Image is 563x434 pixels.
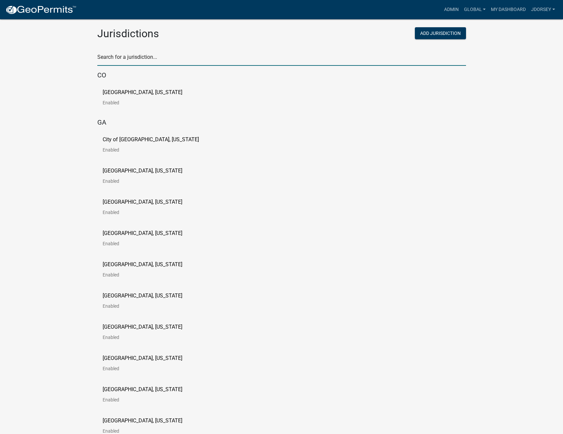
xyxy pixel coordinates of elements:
p: [GEOGRAPHIC_DATA], [US_STATE] [103,168,182,173]
p: Enabled [103,335,193,340]
p: [GEOGRAPHIC_DATA], [US_STATE] [103,387,182,392]
a: [GEOGRAPHIC_DATA], [US_STATE]Enabled [103,168,193,189]
a: [GEOGRAPHIC_DATA], [US_STATE]Enabled [103,293,193,314]
p: Enabled [103,100,193,105]
a: [GEOGRAPHIC_DATA], [US_STATE]Enabled [103,262,193,282]
h5: CO [97,71,466,79]
p: Enabled [103,304,193,308]
p: [GEOGRAPHIC_DATA], [US_STATE] [103,262,182,267]
p: [GEOGRAPHIC_DATA], [US_STATE] [103,293,182,298]
p: Enabled [103,210,193,215]
button: Add Jurisdiction [415,27,466,39]
p: [GEOGRAPHIC_DATA], [US_STATE] [103,356,182,361]
p: Enabled [103,241,193,246]
a: [GEOGRAPHIC_DATA], [US_STATE]Enabled [103,231,193,251]
a: City of [GEOGRAPHIC_DATA], [US_STATE]Enabled [103,137,210,158]
h2: Jurisdictions [97,27,277,40]
p: Enabled [103,366,193,371]
a: Global [461,3,489,16]
p: Enabled [103,179,193,183]
a: [GEOGRAPHIC_DATA], [US_STATE]Enabled [103,356,193,376]
a: Admin [441,3,461,16]
p: Enabled [103,397,193,402]
p: [GEOGRAPHIC_DATA], [US_STATE] [103,199,182,205]
a: [GEOGRAPHIC_DATA], [US_STATE]Enabled [103,387,193,407]
a: [GEOGRAPHIC_DATA], [US_STATE]Enabled [103,199,193,220]
p: Enabled [103,272,193,277]
h5: GA [97,118,466,126]
p: City of [GEOGRAPHIC_DATA], [US_STATE] [103,137,199,142]
a: [GEOGRAPHIC_DATA], [US_STATE]Enabled [103,324,193,345]
a: jdorsey [528,3,558,16]
a: [GEOGRAPHIC_DATA], [US_STATE]Enabled [103,90,193,110]
p: Enabled [103,148,210,152]
p: [GEOGRAPHIC_DATA], [US_STATE] [103,418,182,423]
p: Enabled [103,429,193,433]
a: My Dashboard [488,3,528,16]
p: [GEOGRAPHIC_DATA], [US_STATE] [103,324,182,330]
p: [GEOGRAPHIC_DATA], [US_STATE] [103,231,182,236]
p: [GEOGRAPHIC_DATA], [US_STATE] [103,90,182,95]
